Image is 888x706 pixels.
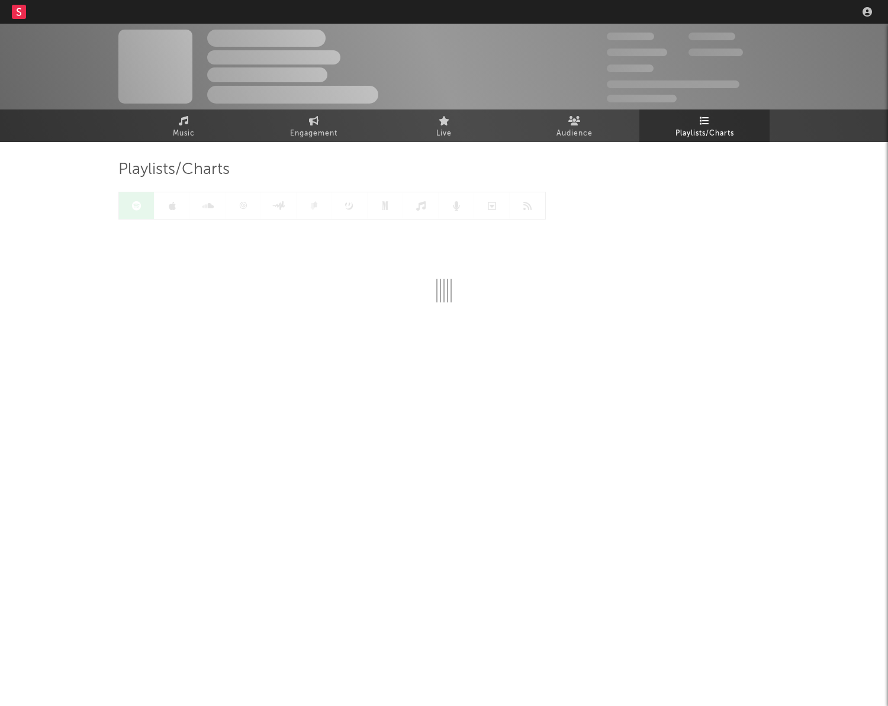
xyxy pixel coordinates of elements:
span: Music [173,127,195,141]
span: Engagement [290,127,337,141]
a: Playlists/Charts [639,109,770,142]
span: Live [436,127,452,141]
span: Playlists/Charts [118,163,230,177]
span: 50,000,000 [607,49,667,56]
span: Jump Score: 85.0 [607,95,677,102]
span: Playlists/Charts [675,127,734,141]
span: Audience [556,127,593,141]
span: 100,000 [607,65,654,72]
span: 1,000,000 [688,49,743,56]
a: Engagement [249,109,379,142]
a: Live [379,109,509,142]
span: 50,000,000 Monthly Listeners [607,80,739,88]
a: Audience [509,109,639,142]
span: 100,000 [688,33,735,40]
a: Music [118,109,249,142]
span: 300,000 [607,33,654,40]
